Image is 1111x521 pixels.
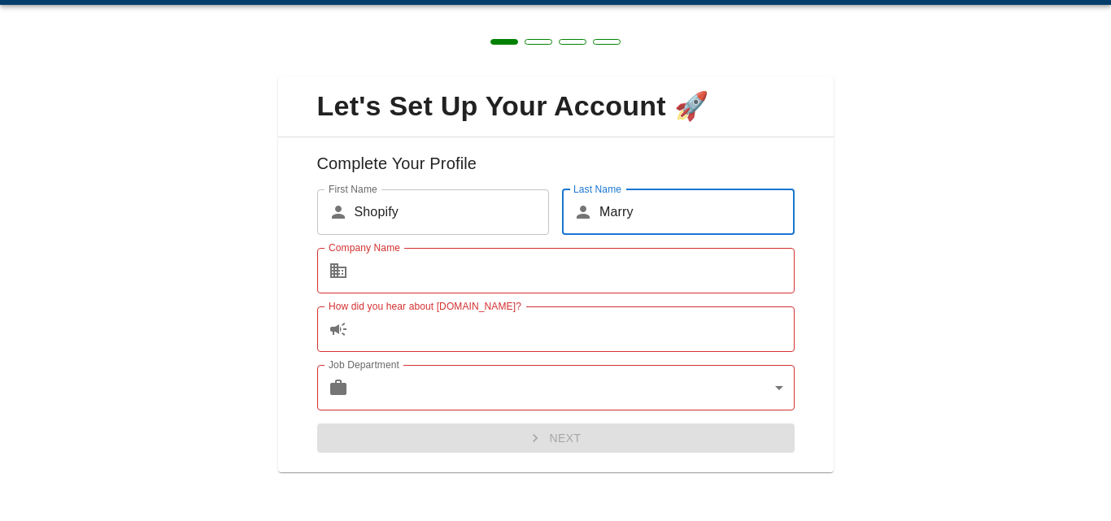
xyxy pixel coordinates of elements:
[573,182,621,196] label: Last Name
[329,299,521,313] label: How did you hear about [DOMAIN_NAME]?
[329,182,377,196] label: First Name
[329,358,399,371] label: Job Department
[329,241,400,254] label: Company Name
[291,89,821,124] span: Let's Set Up Your Account 🚀
[291,150,821,189] h6: Complete Your Profile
